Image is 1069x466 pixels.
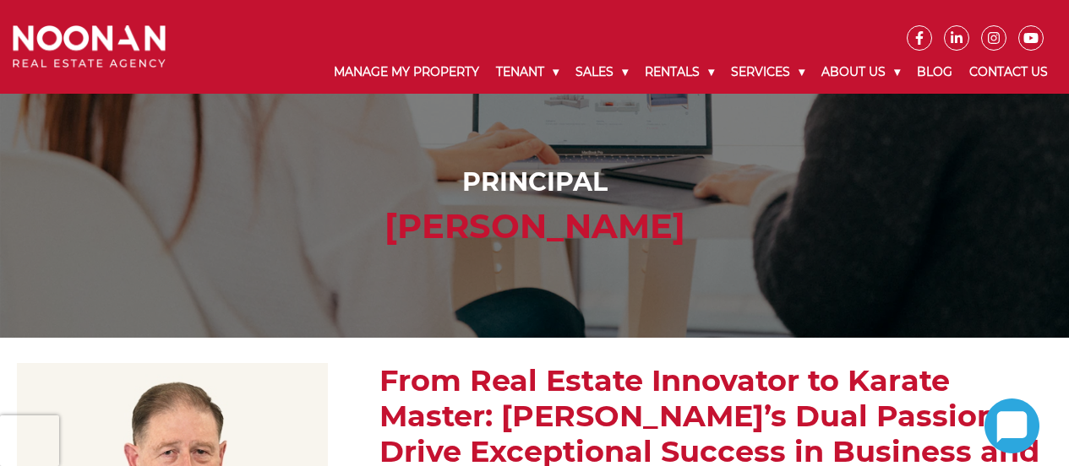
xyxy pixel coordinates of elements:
[13,25,166,68] img: Noonan Real Estate Agency
[813,51,908,94] a: About Us
[908,51,961,94] a: Blog
[723,51,813,94] a: Services
[567,51,636,94] a: Sales
[488,51,567,94] a: Tenant
[325,51,488,94] a: Manage My Property
[17,206,1052,247] h2: [PERSON_NAME]
[961,51,1056,94] a: Contact Us
[17,167,1052,198] h1: Principal
[636,51,723,94] a: Rentals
